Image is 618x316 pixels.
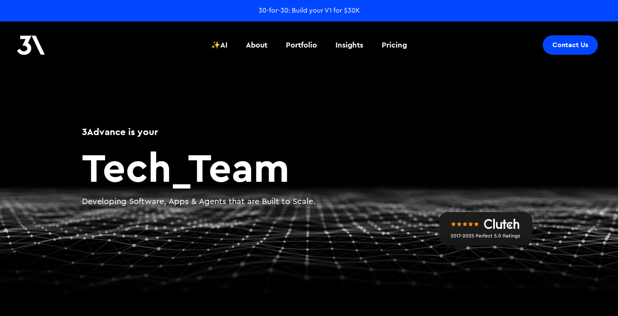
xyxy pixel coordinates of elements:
[206,29,232,61] a: ✨AI
[543,35,598,55] a: Contact Us
[211,40,227,50] div: ✨AI
[377,29,412,61] a: Pricing
[286,40,317,50] div: Portfolio
[82,147,536,187] h2: Team
[82,196,536,208] p: Developing Software, Apps & Agents that are Built to Scale.
[552,41,588,49] div: Contact Us
[330,29,368,61] a: Insights
[335,40,363,50] div: Insights
[259,6,360,15] a: 30-for-30: Build your V1 for $30K
[82,125,536,138] h1: 3Advance is your
[82,141,172,192] span: Tech
[382,40,407,50] div: Pricing
[281,29,322,61] a: Portfolio
[172,141,188,192] span: _
[246,40,267,50] div: About
[241,29,272,61] a: About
